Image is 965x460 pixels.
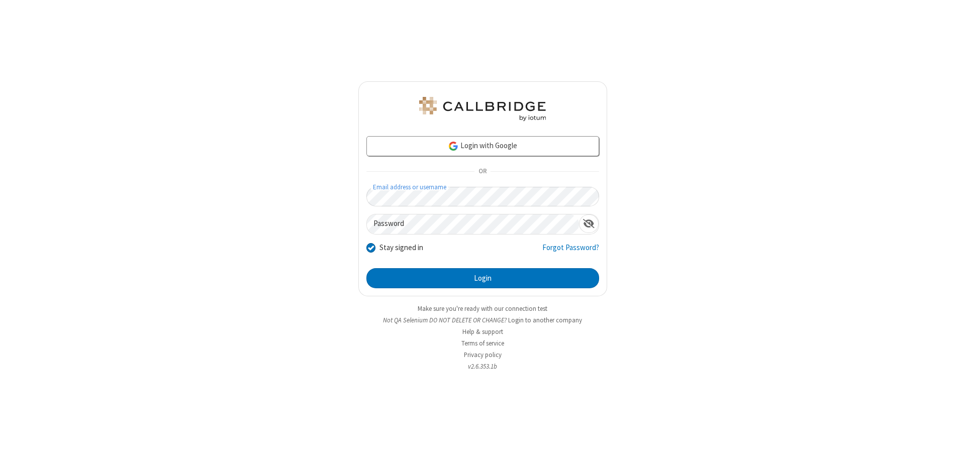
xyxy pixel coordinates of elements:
button: Login to another company [508,315,582,325]
li: Not QA Selenium DO NOT DELETE OR CHANGE? [358,315,607,325]
input: Password [367,214,579,234]
button: Login [366,268,599,288]
a: Forgot Password? [542,242,599,261]
label: Stay signed in [379,242,423,254]
a: Privacy policy [464,351,502,359]
a: Make sure you're ready with our connection test [418,304,547,313]
li: v2.6.353.1b [358,362,607,371]
img: QA Selenium DO NOT DELETE OR CHANGE [417,97,548,121]
a: Help & support [462,327,503,336]
img: google-icon.png [448,141,459,152]
input: Email address or username [366,187,599,206]
span: OR [474,165,491,179]
a: Terms of service [461,339,504,348]
a: Login with Google [366,136,599,156]
div: Show password [579,214,599,233]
